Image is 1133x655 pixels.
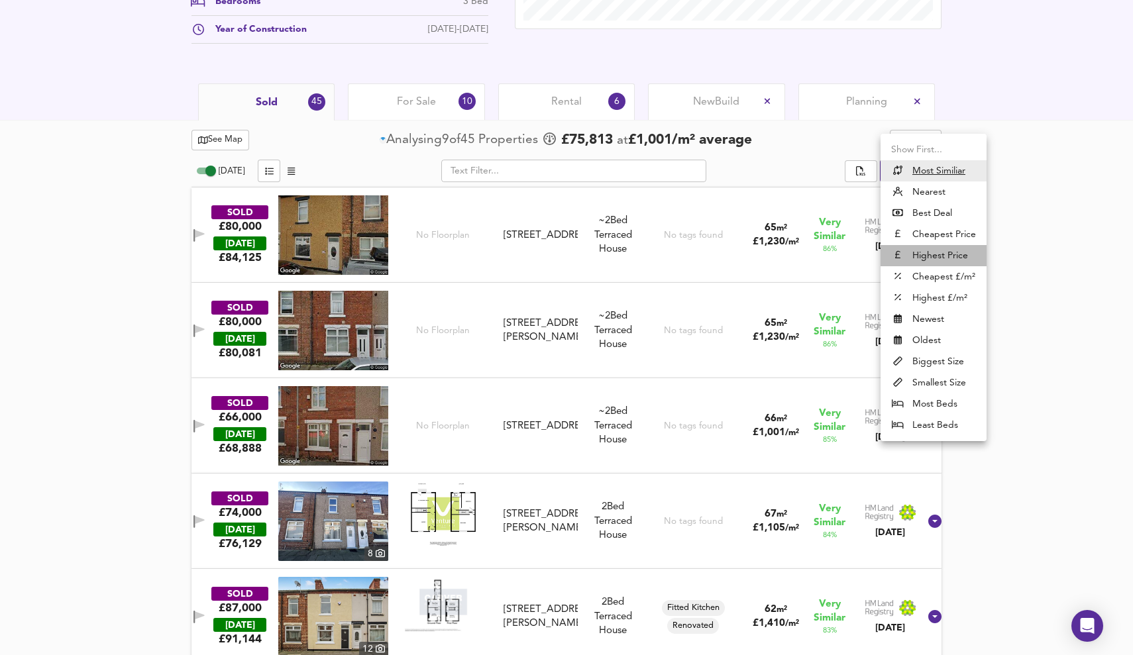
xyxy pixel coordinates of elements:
li: Biggest Size [881,351,987,372]
li: Nearest [881,181,987,203]
li: Oldest [881,330,987,351]
li: Most Beds [881,393,987,415]
li: Smallest Size [881,372,987,393]
li: Least Beds [881,415,987,436]
li: Best Deal [881,203,987,224]
li: Cheapest Price [881,224,987,245]
u: Most Similiar [912,164,965,177]
div: Open Intercom Messenger [1071,610,1103,642]
li: Newest [881,309,987,330]
li: Highest Price [881,245,987,266]
li: Highest £/m² [881,287,987,309]
li: Cheapest £/m² [881,266,987,287]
